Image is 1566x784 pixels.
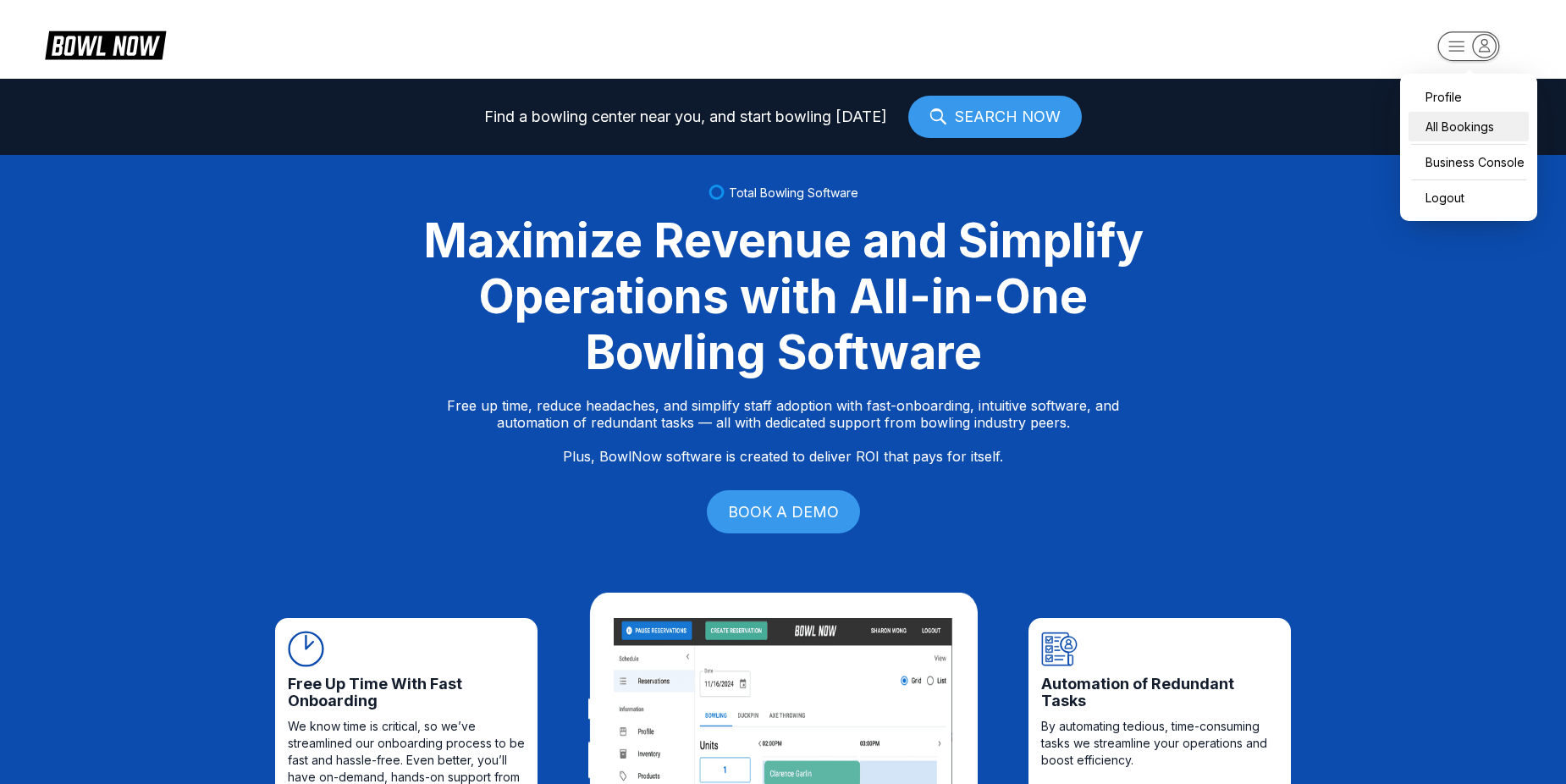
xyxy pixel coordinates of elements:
span: Automation of Redundant Tasks [1041,676,1278,709]
a: Business Console [1409,147,1529,177]
a: BOOK A DEMO [707,490,860,533]
span: Find a bowling center near you, and start bowling [DATE] [484,108,887,125]
a: Profile [1409,82,1529,112]
span: Total Bowling Software [729,185,858,200]
a: SEARCH NOW [908,96,1082,138]
button: Logout [1409,183,1469,213]
span: Free Up Time With Fast Onboarding [288,676,525,709]
a: All Bookings [1409,112,1529,141]
div: Maximize Revenue and Simplify Operations with All-in-One Bowling Software [402,213,1164,380]
p: Free up time, reduce headaches, and simplify staff adoption with fast-onboarding, intuitive softw... [447,397,1119,465]
span: By automating tedious, time-consuming tasks we streamline your operations and boost efficiency. [1041,718,1278,769]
